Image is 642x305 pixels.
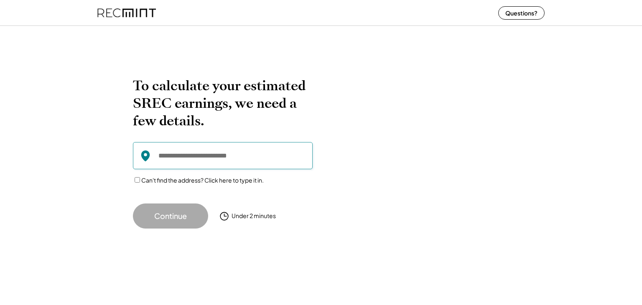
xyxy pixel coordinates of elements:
[141,176,264,184] label: Can't find the address? Click here to type it in.
[334,77,497,211] img: yH5BAEAAAAALAAAAAABAAEAAAIBRAA7
[97,2,156,24] img: recmint-logotype%403x%20%281%29.jpeg
[498,6,545,20] button: Questions?
[133,203,208,229] button: Continue
[232,212,276,220] div: Under 2 minutes
[133,77,313,130] h2: To calculate your estimated SREC earnings, we need a few details.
